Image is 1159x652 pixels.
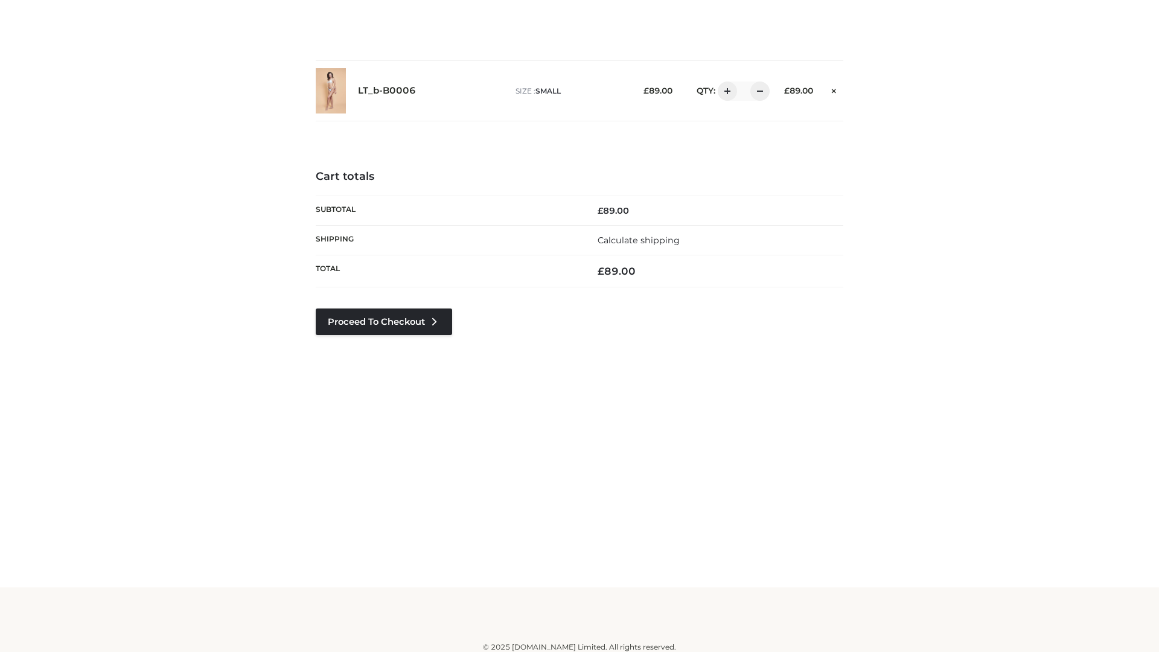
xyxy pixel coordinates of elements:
th: Total [316,255,579,287]
bdi: 89.00 [784,86,813,95]
a: Calculate shipping [598,235,680,246]
span: £ [598,265,604,277]
img: LT_b-B0006 - SMALL [316,68,346,113]
span: SMALL [535,86,561,95]
bdi: 89.00 [598,265,636,277]
a: LT_b-B0006 [358,85,416,97]
span: £ [784,86,790,95]
span: £ [643,86,649,95]
p: size : [516,86,625,97]
th: Shipping [316,225,579,255]
div: QTY: [685,81,765,101]
a: Remove this item [825,81,843,97]
bdi: 89.00 [598,205,629,216]
bdi: 89.00 [643,86,672,95]
h4: Cart totals [316,170,843,184]
span: £ [598,205,603,216]
th: Subtotal [316,196,579,225]
a: Proceed to Checkout [316,308,452,335]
